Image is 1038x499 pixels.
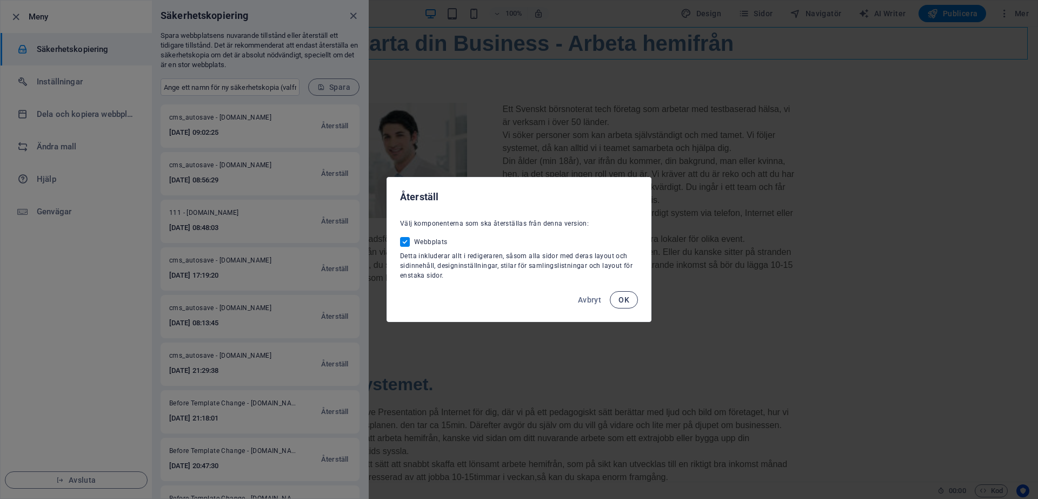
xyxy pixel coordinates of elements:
span: Avbryt [578,296,601,304]
span: Detta inkluderar allt i redigeraren, såsom alla sidor med deras layout och sidinnehåll, designins... [400,252,633,279]
span: OK [618,296,629,304]
span: Välj komponenterna som ska återställas från denna version: [400,220,589,227]
button: Avbryt [574,291,605,308]
span: Webbplats [414,238,448,246]
button: OK [610,291,638,308]
h2: Återställ [400,191,638,203]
